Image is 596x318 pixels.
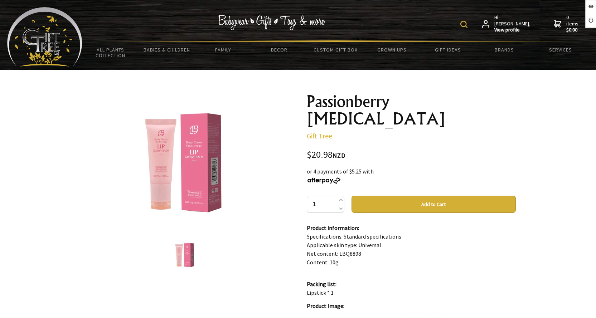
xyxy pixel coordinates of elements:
[307,177,341,184] img: Afterpay
[171,241,199,269] img: Passionberry Lip Balm
[566,14,580,33] span: 0 items
[7,7,82,67] img: Babyware - Gifts - Toys and more...
[307,131,332,140] a: Gift Tree
[129,107,241,219] img: Passionberry Lip Balm
[307,150,516,160] div: $20.98
[307,224,516,266] p: Specifications: Standard specifications Applicable skin type: Universal Net content: LBQ8898 Cont...
[307,93,516,127] h1: Passionberry [MEDICAL_DATA]
[352,196,516,213] button: Add to Cart
[307,280,336,288] strong: Packing list:
[251,42,307,57] a: Decor
[82,42,139,63] a: All Plants Collection
[218,15,325,30] img: Babywear - Gifts - Toys & more
[566,27,580,33] strong: $0.00
[420,42,476,57] a: Gift Ideas
[494,27,531,33] strong: View profile
[139,42,195,57] a: Babies & Children
[307,224,359,231] strong: Product information:
[482,14,531,33] a: Hi [PERSON_NAME],View profile
[307,167,516,184] div: or 4 payments of $5.25 with
[494,14,531,33] span: Hi [PERSON_NAME],
[364,42,420,57] a: Grown Ups
[307,302,344,309] strong: Product Image:
[554,14,580,33] a: 0 items$0.00
[307,42,364,57] a: Custom Gift Box
[476,42,533,57] a: Brands
[533,42,589,57] a: Services
[333,151,345,160] span: NZD
[195,42,251,57] a: Family
[460,21,467,28] img: product search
